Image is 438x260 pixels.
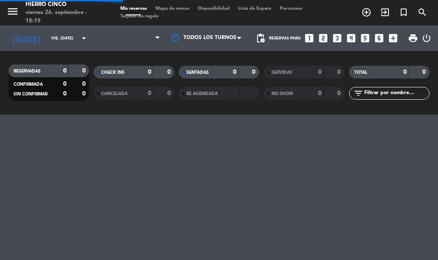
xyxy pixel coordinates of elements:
i: power_settings_new [421,33,432,43]
span: SIN CONFIRMAR [14,92,47,96]
strong: 0 [233,69,236,75]
strong: 0 [337,69,342,75]
span: Pre-acceso [275,6,307,11]
strong: 0 [82,68,87,74]
i: looks_6 [374,33,385,44]
div: Hierro Cinco [25,0,103,9]
span: SERVIDAS [272,70,292,75]
span: RE AGENDADA [186,92,218,96]
div: viernes 26. septiembre - 18:19 [25,8,103,25]
i: looks_two [318,33,329,44]
div: LOG OUT [421,25,432,51]
i: [DATE] [6,30,47,47]
i: arrow_drop_down [79,33,89,43]
strong: 0 [82,91,87,97]
span: print [408,33,418,43]
i: exit_to_app [380,7,390,17]
i: looks_5 [360,33,371,44]
strong: 0 [252,69,257,75]
span: RESERVADAS [14,69,41,73]
i: add_box [388,33,399,44]
span: CONFIRMADA [14,82,43,87]
i: turned_in_not [399,7,409,17]
span: Mis reservas [116,6,151,11]
span: Lista de Espera [234,6,275,11]
strong: 0 [63,68,67,74]
span: CANCELADA [101,92,128,96]
span: SENTADAS [186,70,209,75]
strong: 0 [148,69,151,75]
i: filter_list [353,88,363,98]
strong: 0 [318,90,322,96]
span: NO SHOW [272,92,293,96]
span: TOTAL [354,70,367,75]
strong: 0 [318,69,322,75]
strong: 0 [148,90,151,96]
strong: 0 [167,69,172,75]
strong: 0 [167,90,172,96]
strong: 0 [403,69,407,75]
i: add_circle_outline [361,7,371,17]
span: Tarjetas de regalo [116,14,163,19]
i: looks_3 [332,33,343,44]
strong: 0 [63,81,67,87]
strong: 0 [82,81,87,87]
span: CHECK INS [101,70,125,75]
i: search [417,7,427,17]
input: Filtrar por nombre... [363,89,429,98]
strong: 0 [422,69,427,75]
i: menu [6,5,19,18]
span: Reservas para [269,36,301,41]
span: pending_actions [255,33,266,43]
strong: 0 [337,90,342,96]
span: Mapa de mesas [151,6,194,11]
strong: 0 [63,91,67,97]
button: menu [6,5,19,21]
span: Disponibilidad [194,6,234,11]
i: looks_4 [346,33,357,44]
i: looks_one [304,33,315,44]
